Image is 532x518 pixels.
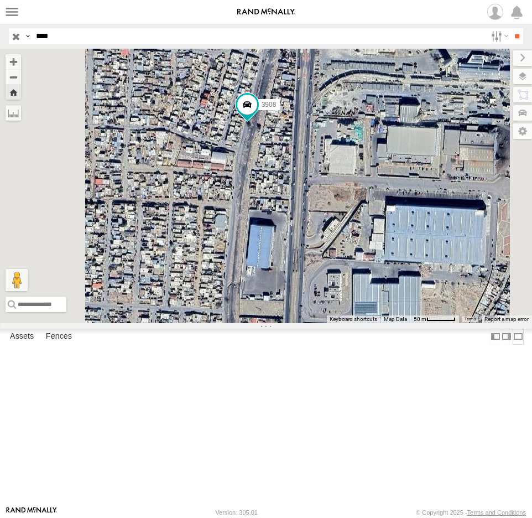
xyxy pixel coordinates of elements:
label: Map Settings [513,123,532,139]
button: Zoom in [6,54,21,69]
span: 3908 [262,101,277,108]
a: Report a map error [484,316,529,322]
button: Zoom Home [6,85,21,100]
div: Version: 305.01 [216,509,258,516]
button: Zoom out [6,69,21,85]
label: Dock Summary Table to the Left [490,329,501,345]
a: Terms [465,317,476,321]
button: Map Data [384,315,407,323]
a: Terms and Conditions [467,509,526,516]
label: Search Query [23,28,32,44]
span: 50 m [414,316,426,322]
label: Assets [4,329,39,345]
img: rand-logo.svg [237,8,295,16]
a: Visit our Website [6,507,57,518]
label: Hide Summary Table [513,329,524,345]
label: Fences [40,329,77,345]
label: Measure [6,105,21,121]
button: Drag Pegman onto the map to open Street View [6,269,28,291]
div: © Copyright 2025 - [416,509,526,516]
button: Map Scale: 50 m per 49 pixels [410,315,459,323]
button: Keyboard shortcuts [330,315,377,323]
label: Dock Summary Table to the Right [501,329,512,345]
label: Search Filter Options [487,28,510,44]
